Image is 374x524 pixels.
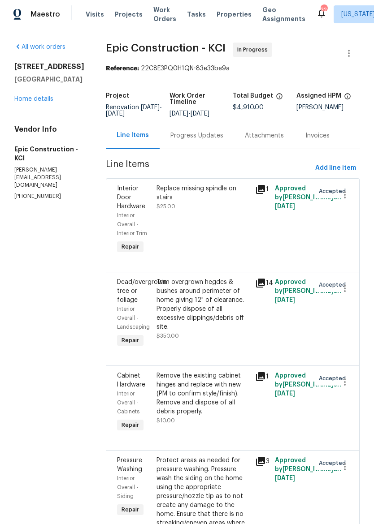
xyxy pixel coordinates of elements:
[276,93,283,104] span: The total cost of line items that have been proposed by Opendoor. This sum includes line items th...
[157,418,175,423] span: $10.00
[255,278,270,288] div: 14
[275,391,295,397] span: [DATE]
[344,93,351,104] span: The hpm assigned to this work order.
[117,306,150,330] span: Interior Overall - Landscaping
[315,163,356,174] span: Add line item
[319,374,349,383] span: Accepted
[106,93,129,99] h5: Project
[117,185,145,210] span: Interior Door Hardware
[255,184,270,195] div: 1
[319,459,349,468] span: Accepted
[170,93,233,105] h5: Work Order Timeline
[157,204,175,209] span: $25.00
[312,160,360,176] button: Add line item
[296,93,341,99] h5: Assigned HPM
[118,505,143,514] span: Repair
[275,475,295,481] span: [DATE]
[141,104,160,111] span: [DATE]
[106,104,162,117] span: -
[106,65,139,72] b: Reference:
[262,5,305,23] span: Geo Assignments
[106,111,125,117] span: [DATE]
[245,131,284,140] div: Attachments
[118,421,143,430] span: Repair
[157,278,250,331] div: Trim overgrown hegdes & bushes around perimeter of home giving 12" of clearance. Properly dispose...
[237,45,271,54] span: In Progress
[275,373,341,397] span: Approved by [PERSON_NAME] on
[305,131,330,140] div: Invoices
[117,213,147,236] span: Interior Overall - Interior Trim
[14,96,53,102] a: Home details
[296,104,360,111] div: [PERSON_NAME]
[319,280,349,289] span: Accepted
[170,111,209,117] span: -
[117,391,139,414] span: Interior Overall - Cabinets
[233,93,273,99] h5: Total Budget
[117,373,145,388] span: Cabinet Hardware
[321,5,327,14] div: 32
[157,333,179,339] span: $350.00
[106,64,360,73] div: 22C8E3PQ0H1QN-83e33be9a
[117,457,142,472] span: Pressure Washing
[170,111,188,117] span: [DATE]
[191,111,209,117] span: [DATE]
[217,10,252,19] span: Properties
[275,457,341,481] span: Approved by [PERSON_NAME] on
[14,75,84,84] h5: [GEOGRAPHIC_DATA]
[187,11,206,17] span: Tasks
[117,279,166,303] span: Dead/overgrown tree or foliage
[275,279,341,303] span: Approved by [PERSON_NAME] on
[115,10,143,19] span: Projects
[275,185,341,210] span: Approved by [PERSON_NAME] on
[106,104,162,117] span: Renovation
[30,10,60,19] span: Maestro
[106,160,312,176] span: Line Items
[117,131,149,140] div: Line Items
[319,187,349,196] span: Accepted
[117,476,139,499] span: Interior Overall - Siding
[157,184,250,202] div: Replace missing spindle on stairs
[14,145,84,163] h5: Epic Construction - KCI
[255,456,270,467] div: 3
[14,193,84,200] p: [PHONE_NUMBER]
[14,44,65,50] a: All work orders
[118,242,143,251] span: Repair
[275,203,295,210] span: [DATE]
[14,62,84,71] h2: [STREET_ADDRESS]
[86,10,104,19] span: Visits
[255,371,270,382] div: 1
[233,104,264,111] span: $4,910.00
[14,166,84,189] p: [PERSON_NAME][EMAIL_ADDRESS][DOMAIN_NAME]
[153,5,176,23] span: Work Orders
[275,297,295,303] span: [DATE]
[170,131,223,140] div: Progress Updates
[157,371,250,416] div: Remove the existing cabinet hinges and replace with new (PM to confirm style/finish). Remove and ...
[14,125,84,134] h4: Vendor Info
[106,43,226,53] span: Epic Construction - KCI
[118,336,143,345] span: Repair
